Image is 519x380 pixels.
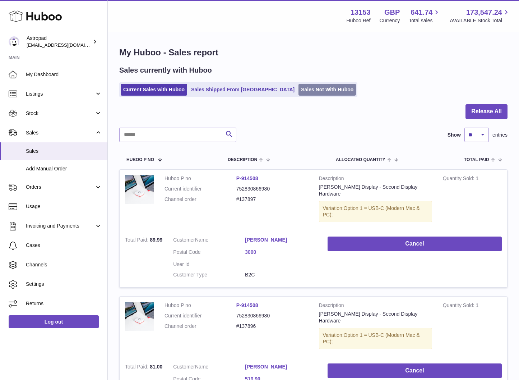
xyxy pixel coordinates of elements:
[164,196,236,203] dt: Channel order
[125,237,150,244] strong: Total Paid
[26,110,94,117] span: Stock
[27,35,91,49] div: Astropad
[328,363,502,378] button: Cancel
[125,364,150,371] strong: Total Paid
[245,363,317,370] a: [PERSON_NAME]
[164,175,236,182] dt: Huboo P no
[411,8,432,17] span: 641.74
[236,302,258,308] a: P-914508
[245,249,317,256] a: 3000
[323,332,420,345] span: Option 1 = USB-C (Modern Mac & PC);
[298,84,356,96] a: Sales Not With Huboo
[448,132,461,138] label: Show
[26,203,102,210] span: Usage
[125,175,154,204] img: MattRonge_r2_MSP20255.jpg
[189,84,297,96] a: Sales Shipped From [GEOGRAPHIC_DATA]
[26,281,102,288] span: Settings
[236,312,308,319] dd: 752830866980
[319,175,432,184] strong: Description
[126,157,154,162] span: Huboo P no
[466,8,502,17] span: 173,547.24
[319,184,432,197] div: [PERSON_NAME] Display - Second Display Hardware
[27,42,106,48] span: [EMAIL_ADDRESS][DOMAIN_NAME]
[319,311,432,324] div: [PERSON_NAME] Display - Second Display Hardware
[380,17,400,24] div: Currency
[26,129,94,136] span: Sales
[236,175,258,181] a: P-914508
[125,302,154,331] img: MattRonge_r2_MSP20255.jpg
[319,201,432,223] div: Variation:
[164,186,236,192] dt: Current identifier
[443,175,476,183] strong: Quantity Sold
[121,84,187,96] a: Current Sales with Huboo
[437,170,507,231] td: 1
[26,242,102,249] span: Cases
[173,237,195,243] span: Customer
[464,157,489,162] span: Total paid
[328,237,502,251] button: Cancel
[173,249,245,257] dt: Postal Code
[228,157,257,162] span: Description
[236,186,308,192] dd: 752830866980
[9,36,19,47] img: matt@astropad.com
[164,312,236,319] dt: Current identifier
[236,196,308,203] dd: #137897
[26,91,94,97] span: Listings
[351,8,371,17] strong: 13153
[26,165,102,172] span: Add Manual Order
[465,104,508,119] button: Release All
[319,302,432,311] strong: Description
[347,17,371,24] div: Huboo Ref
[164,302,236,309] dt: Huboo P no
[9,315,99,328] a: Log out
[150,237,162,243] span: 89.99
[164,323,236,330] dt: Channel order
[450,17,510,24] span: AVAILABLE Stock Total
[173,363,245,372] dt: Name
[26,184,94,191] span: Orders
[26,223,94,229] span: Invoicing and Payments
[26,71,102,78] span: My Dashboard
[26,300,102,307] span: Returns
[173,237,245,245] dt: Name
[319,328,432,349] div: Variation:
[492,132,508,138] span: entries
[173,271,245,278] dt: Customer Type
[323,205,420,218] span: Option 1 = USB-C (Modern Mac & PC);
[336,157,385,162] span: ALLOCATED Quantity
[245,237,317,243] a: [PERSON_NAME]
[150,364,162,370] span: 81.00
[450,8,510,24] a: 173,547.24 AVAILABLE Stock Total
[443,302,476,310] strong: Quantity Sold
[26,148,102,155] span: Sales
[437,297,507,358] td: 1
[173,364,195,370] span: Customer
[26,261,102,268] span: Channels
[119,65,212,75] h2: Sales currently with Huboo
[245,271,317,278] dd: B2C
[173,261,245,268] dt: User Id
[409,17,441,24] span: Total sales
[384,8,400,17] strong: GBP
[409,8,441,24] a: 641.74 Total sales
[119,47,508,58] h1: My Huboo - Sales report
[236,323,308,330] dd: #137896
